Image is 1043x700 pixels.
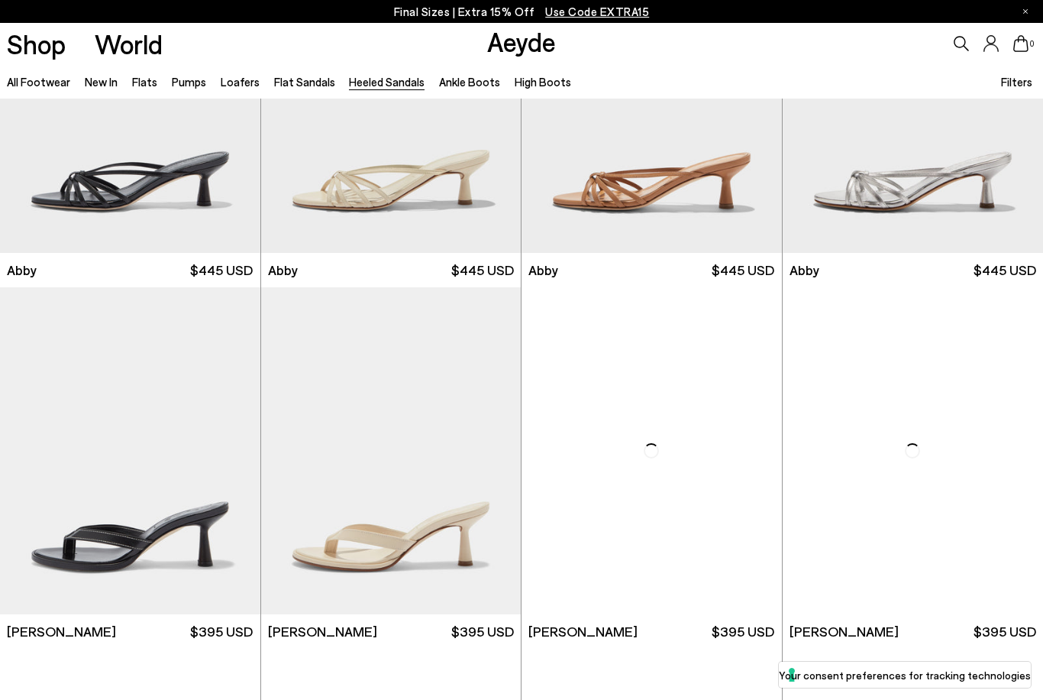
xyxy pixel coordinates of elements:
a: World [95,31,163,57]
a: Abby $445 USD [261,253,521,287]
a: Aeyde [487,25,556,57]
span: [PERSON_NAME] [790,622,899,641]
span: [PERSON_NAME] [7,622,116,641]
a: Flat Sandals [274,75,335,89]
span: $445 USD [712,261,774,280]
span: $445 USD [190,261,253,280]
a: [PERSON_NAME] $395 USD [521,614,782,649]
span: $445 USD [974,261,1036,280]
a: Abby $445 USD [521,253,782,287]
a: 0 [1013,35,1028,52]
a: Flats [132,75,157,89]
button: Your consent preferences for tracking technologies [779,662,1031,688]
a: Pumps [172,75,206,89]
span: Abby [7,261,37,280]
span: Filters [1001,75,1032,89]
img: Daphne Leather Thong Sandals [521,287,782,614]
img: Daphne Leather Thong Sandals [261,287,521,614]
span: Abby [528,261,558,280]
a: Ankle Boots [439,75,500,89]
span: 0 [1028,40,1036,48]
span: $395 USD [712,622,774,641]
span: $395 USD [190,622,253,641]
a: Heeled Sandals [349,75,425,89]
a: High Boots [515,75,571,89]
span: $395 USD [974,622,1036,641]
span: $395 USD [451,622,514,641]
span: [PERSON_NAME] [268,622,377,641]
p: Final Sizes | Extra 15% Off [394,2,650,21]
span: Navigate to /collections/ss25-final-sizes [545,5,649,18]
span: [PERSON_NAME] [528,622,638,641]
span: Abby [790,261,819,280]
span: Abby [268,261,298,280]
a: Loafers [221,75,260,89]
span: $445 USD [451,261,514,280]
a: Shop [7,31,66,57]
a: New In [85,75,118,89]
a: [PERSON_NAME] $395 USD [261,614,521,649]
a: All Footwear [7,75,70,89]
label: Your consent preferences for tracking technologies [779,667,1031,683]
